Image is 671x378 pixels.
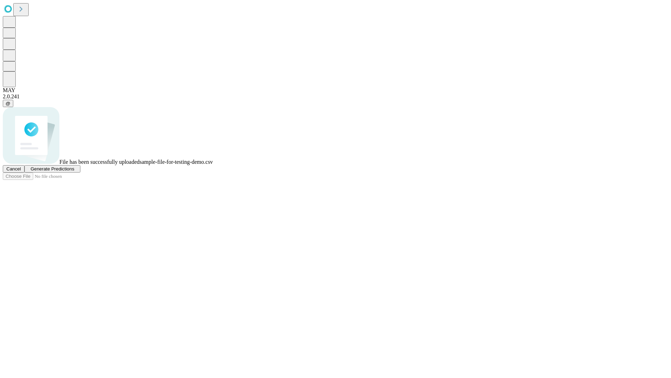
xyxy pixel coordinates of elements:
span: File has been successfully uploaded [59,159,139,165]
button: Generate Predictions [24,165,80,173]
div: MAY [3,87,668,93]
button: @ [3,100,13,107]
span: Generate Predictions [30,166,74,171]
button: Cancel [3,165,24,173]
span: Cancel [6,166,21,171]
span: sample-file-for-testing-demo.csv [139,159,213,165]
div: 2.0.241 [3,93,668,100]
span: @ [6,101,10,106]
